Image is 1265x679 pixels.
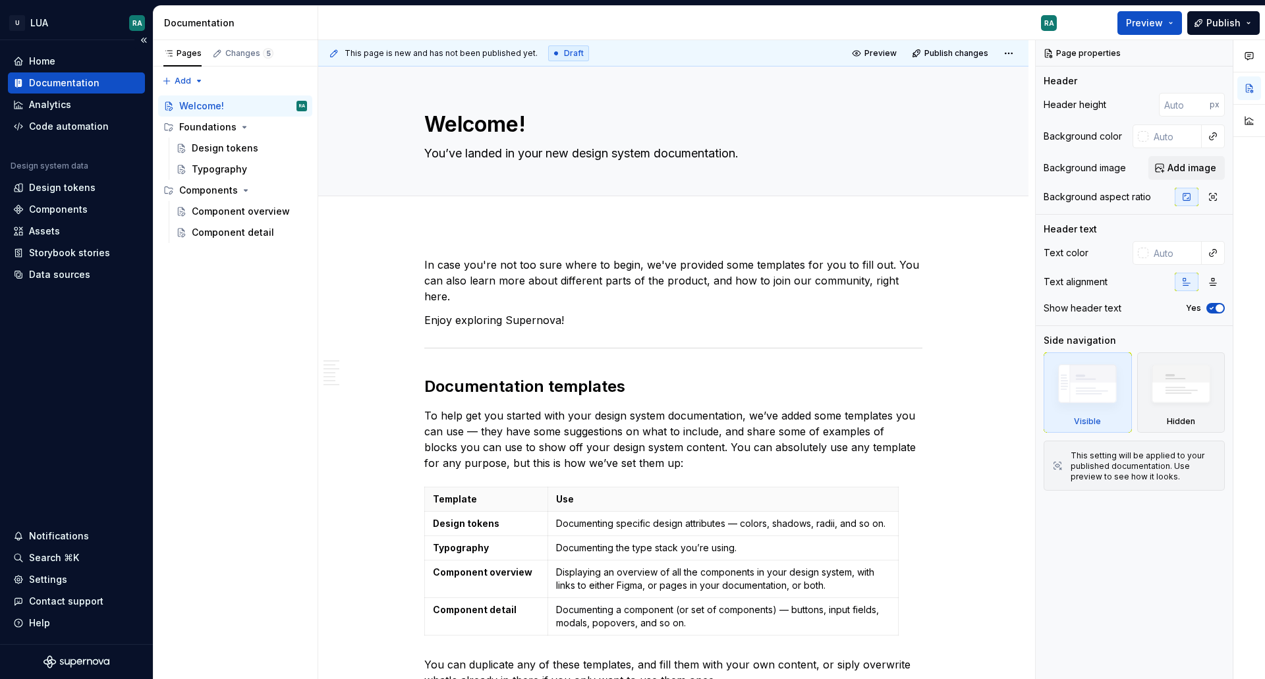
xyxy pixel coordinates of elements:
[424,257,922,304] p: In case you're not too sure where to begin, we've provided some templates for you to fill out. Yo...
[225,48,273,59] div: Changes
[192,226,274,239] div: Component detail
[424,376,922,397] h2: Documentation templates
[1044,130,1122,143] div: Background color
[29,76,99,90] div: Documentation
[263,48,273,59] span: 5
[8,242,145,263] a: Storybook stories
[179,184,238,197] div: Components
[8,116,145,137] a: Code automation
[8,591,145,612] button: Contact support
[1126,16,1163,30] span: Preview
[8,177,145,198] a: Design tokens
[192,205,290,218] div: Component overview
[192,142,258,155] div: Design tokens
[1044,246,1088,259] div: Text color
[43,655,109,668] a: Supernova Logo
[424,312,922,328] p: Enjoy exploring Supernova!
[556,541,889,555] p: Documenting the type stack you’re using.
[1148,124,1202,148] input: Auto
[1137,352,1225,433] div: Hidden
[179,121,237,134] div: Foundations
[158,72,208,90] button: Add
[164,16,312,30] div: Documentation
[29,551,79,564] div: Search ⌘K
[1044,275,1108,288] div: Text alignment
[8,547,145,568] button: Search ⌘K
[864,48,897,59] span: Preview
[8,72,145,94] a: Documentation
[8,264,145,285] a: Data sources
[9,15,25,31] div: U
[1167,416,1195,427] div: Hidden
[29,203,88,216] div: Components
[1044,74,1077,88] div: Header
[1044,352,1132,433] div: Visible
[134,31,153,49] button: Collapse sidebar
[1187,11,1260,35] button: Publish
[422,143,920,164] textarea: You’ve landed in your new design system documentation.
[433,542,489,553] strong: Typography
[29,573,67,586] div: Settings
[1044,98,1106,111] div: Header height
[433,493,540,506] p: Template
[556,603,889,630] p: Documenting a component (or set of components) — buttons, input fields, modals, popovers, and so on.
[158,95,312,243] div: Page tree
[556,517,889,530] p: Documenting specific design attributes — colors, shadows, radii, and so on.
[29,181,96,194] div: Design tokens
[433,604,517,615] strong: Component detail
[171,159,312,180] a: Typography
[1117,11,1182,35] button: Preview
[908,44,994,63] button: Publish changes
[132,18,142,28] div: RA
[8,221,145,242] a: Assets
[556,493,889,506] p: Use
[29,595,103,608] div: Contact support
[8,199,145,220] a: Components
[848,44,903,63] button: Preview
[433,518,499,529] strong: Design tokens
[299,99,305,113] div: RA
[29,98,71,111] div: Analytics
[171,138,312,159] a: Design tokens
[1044,190,1151,204] div: Background aspect ratio
[1186,303,1201,313] label: Yes
[29,616,50,630] div: Help
[1210,99,1220,110] p: px
[163,48,202,59] div: Pages
[192,163,247,176] div: Typography
[8,569,145,590] a: Settings
[1044,18,1054,28] div: RA
[29,268,90,281] div: Data sources
[11,161,88,171] div: Design system data
[171,222,312,243] a: Component detail
[158,117,312,138] div: Foundations
[433,566,532,578] strong: Component overview
[556,566,889,592] p: Displaying an overview of all the components in your design system, with links to either Figma, o...
[3,9,150,37] button: ULUARA
[158,180,312,201] div: Components
[171,201,312,222] a: Component overview
[29,55,55,68] div: Home
[1148,241,1202,265] input: Auto
[30,16,48,30] div: LUA
[8,612,145,634] button: Help
[29,530,89,543] div: Notifications
[29,120,109,133] div: Code automation
[29,246,110,259] div: Storybook stories
[1071,450,1216,482] div: This setting will be applied to your published documentation. Use preview to see how it looks.
[1044,302,1121,315] div: Show header text
[175,76,191,86] span: Add
[1206,16,1241,30] span: Publish
[564,48,584,59] span: Draft
[8,51,145,72] a: Home
[422,109,920,140] textarea: Welcome!
[1167,161,1216,175] span: Add image
[1044,161,1126,175] div: Background image
[424,408,922,471] p: To help get you started with your design system documentation, we’ve added some templates you can...
[158,95,312,117] a: Welcome!RA
[1148,156,1225,180] button: Add image
[1159,93,1210,117] input: Auto
[1044,334,1116,347] div: Side navigation
[924,48,988,59] span: Publish changes
[8,94,145,115] a: Analytics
